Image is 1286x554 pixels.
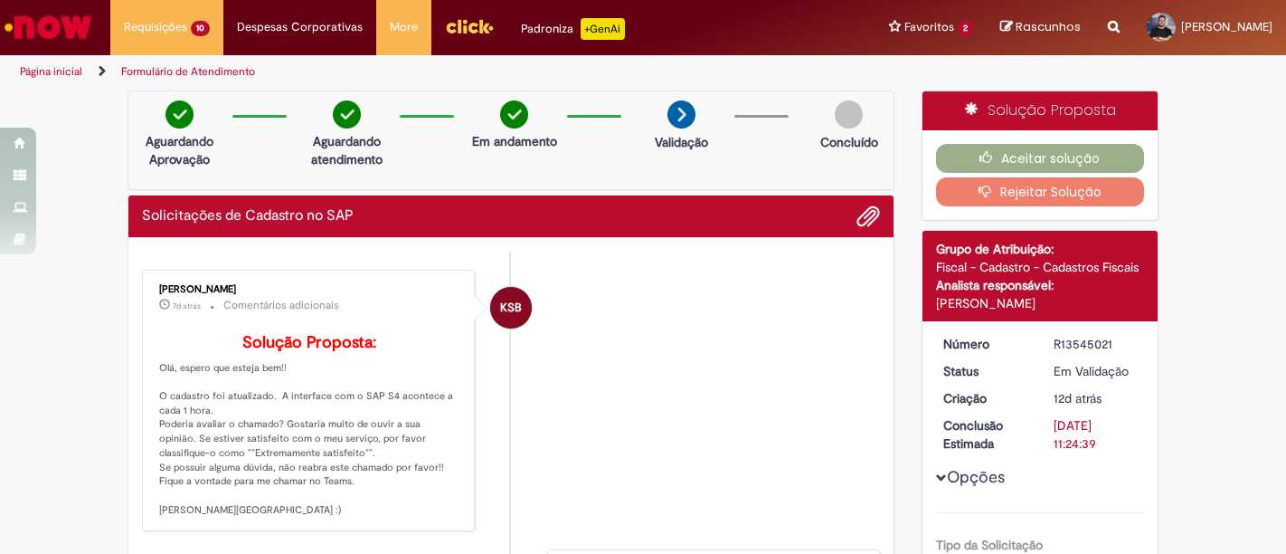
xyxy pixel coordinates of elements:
[936,240,1145,258] div: Grupo de Atribuição:
[922,91,1158,130] div: Solução Proposta
[581,18,625,40] p: +GenAi
[191,21,210,36] span: 10
[173,301,201,311] span: 7d atrás
[655,133,708,151] p: Validação
[930,389,1041,407] dt: Criação
[445,13,494,40] img: click_logo_yellow_360x200.png
[333,100,361,129] img: check-circle-green.png
[303,132,391,168] p: Aguardando atendimento
[121,64,255,79] a: Formulário de Atendimento
[936,294,1145,312] div: [PERSON_NAME]
[159,284,460,295] div: [PERSON_NAME]
[936,537,1043,553] b: Tipo da Solicitação
[142,208,354,224] h2: Solicitações de Cadastro no SAP Histórico de tíquete
[904,18,954,36] span: Favoritos
[490,287,532,329] div: Karina Santos Barboza
[223,298,339,313] small: Comentários adicionais
[136,132,223,168] p: Aguardando Aprovação
[667,100,695,129] img: arrow-next.png
[1054,390,1102,406] span: 12d atrás
[958,21,973,36] span: 2
[242,332,376,353] b: Solução Proposta:
[930,335,1041,353] dt: Número
[14,55,844,89] ul: Trilhas de página
[1181,19,1272,34] span: [PERSON_NAME]
[820,133,878,151] p: Concluído
[20,64,82,79] a: Página inicial
[124,18,187,36] span: Requisições
[521,18,625,40] div: Padroniza
[1054,416,1138,453] div: [DATE] 11:24:39
[500,286,522,330] span: KSB
[1054,362,1138,380] div: Em Validação
[1054,389,1138,407] div: 17/09/2025 17:24:57
[1054,390,1102,406] time: 17/09/2025 17:24:57
[936,144,1145,173] button: Aceitar solução
[835,100,863,129] img: img-circle-grey.png
[500,100,528,129] img: check-circle-green.png
[930,416,1041,453] dt: Conclusão Estimada
[1054,335,1138,353] div: R13545021
[2,9,95,45] img: ServiceNow
[173,301,201,311] time: 23/09/2025 10:16:31
[936,177,1145,206] button: Rejeitar Solução
[856,205,880,228] button: Adicionar anexos
[1016,18,1081,35] span: Rascunhos
[1000,19,1081,36] a: Rascunhos
[390,18,418,36] span: More
[936,258,1145,276] div: Fiscal - Cadastro - Cadastros Fiscais
[472,132,557,150] p: Em andamento
[930,362,1041,380] dt: Status
[936,276,1145,294] div: Analista responsável:
[165,100,194,129] img: check-circle-green.png
[159,334,460,518] p: Olá, espero que esteja bem!! O cadastro foi atualizado. A interface com o SAP S4 acontece a cada ...
[237,18,363,36] span: Despesas Corporativas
